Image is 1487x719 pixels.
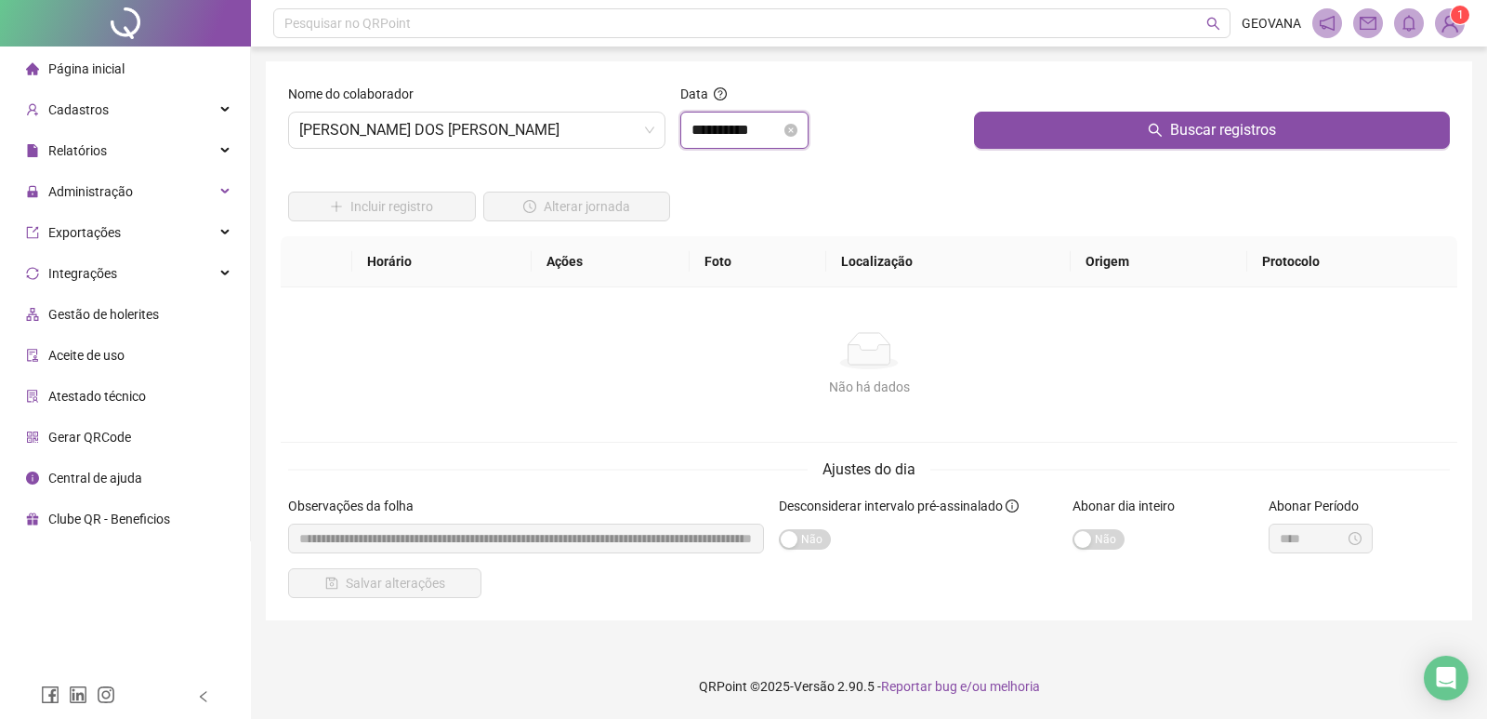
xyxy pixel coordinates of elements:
[288,192,476,221] button: Incluir registro
[97,686,115,704] span: instagram
[1242,13,1301,33] span: GEOVANA
[48,266,117,281] span: Integrações
[288,568,481,598] button: Salvar alterações
[1436,9,1464,37] img: 93960
[26,390,39,403] span: solution
[48,184,133,199] span: Administração
[1457,8,1464,21] span: 1
[48,512,170,526] span: Clube QR - Beneficios
[48,61,125,76] span: Página inicial
[48,430,131,445] span: Gerar QRCode
[48,389,146,404] span: Atestado técnico
[299,113,654,148] span: CARINE REIS DOS SANTOS
[69,686,87,704] span: linkedin
[48,225,121,240] span: Exportações
[690,236,826,287] th: Foto
[352,236,532,287] th: Horário
[1170,119,1276,141] span: Buscar registros
[1247,236,1457,287] th: Protocolo
[197,690,210,703] span: left
[48,307,159,322] span: Gestão de holerites
[48,348,125,363] span: Aceite de uso
[26,472,39,485] span: info-circle
[680,87,708,101] span: Data
[1451,6,1469,24] sup: Atualize o seu contato no menu Meus Dados
[48,143,107,158] span: Relatórios
[1206,17,1220,31] span: search
[303,377,1435,397] div: Não há dados
[26,103,39,116] span: user-add
[26,513,39,526] span: gift
[48,471,142,486] span: Central de ajuda
[784,124,797,137] span: close-circle
[794,679,835,694] span: Versão
[48,102,109,117] span: Cadastros
[251,654,1487,719] footer: QRPoint © 2025 - 2.90.5 -
[1424,656,1468,700] div: Open Intercom Messenger
[288,84,426,104] label: Nome do colaborador
[26,308,39,321] span: apartment
[1072,496,1187,516] label: Abonar dia inteiro
[822,460,915,478] span: Ajustes do dia
[26,144,39,157] span: file
[26,62,39,75] span: home
[714,87,727,100] span: question-circle
[1269,496,1371,516] label: Abonar Período
[483,201,671,216] a: Alterar jornada
[1319,15,1336,32] span: notification
[779,499,1003,513] span: Desconsiderar intervalo pré-assinalado
[26,267,39,280] span: sync
[26,431,39,444] span: qrcode
[1401,15,1417,32] span: bell
[1360,15,1376,32] span: mail
[1071,236,1247,287] th: Origem
[826,236,1070,287] th: Localização
[974,112,1450,149] button: Buscar registros
[41,686,59,704] span: facebook
[532,236,691,287] th: Ações
[288,496,426,516] label: Observações da folha
[26,349,39,362] span: audit
[26,185,39,198] span: lock
[26,226,39,239] span: export
[483,192,671,221] button: Alterar jornada
[1148,123,1163,138] span: search
[881,679,1040,694] span: Reportar bug e/ou melhoria
[1006,499,1019,513] span: info-circle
